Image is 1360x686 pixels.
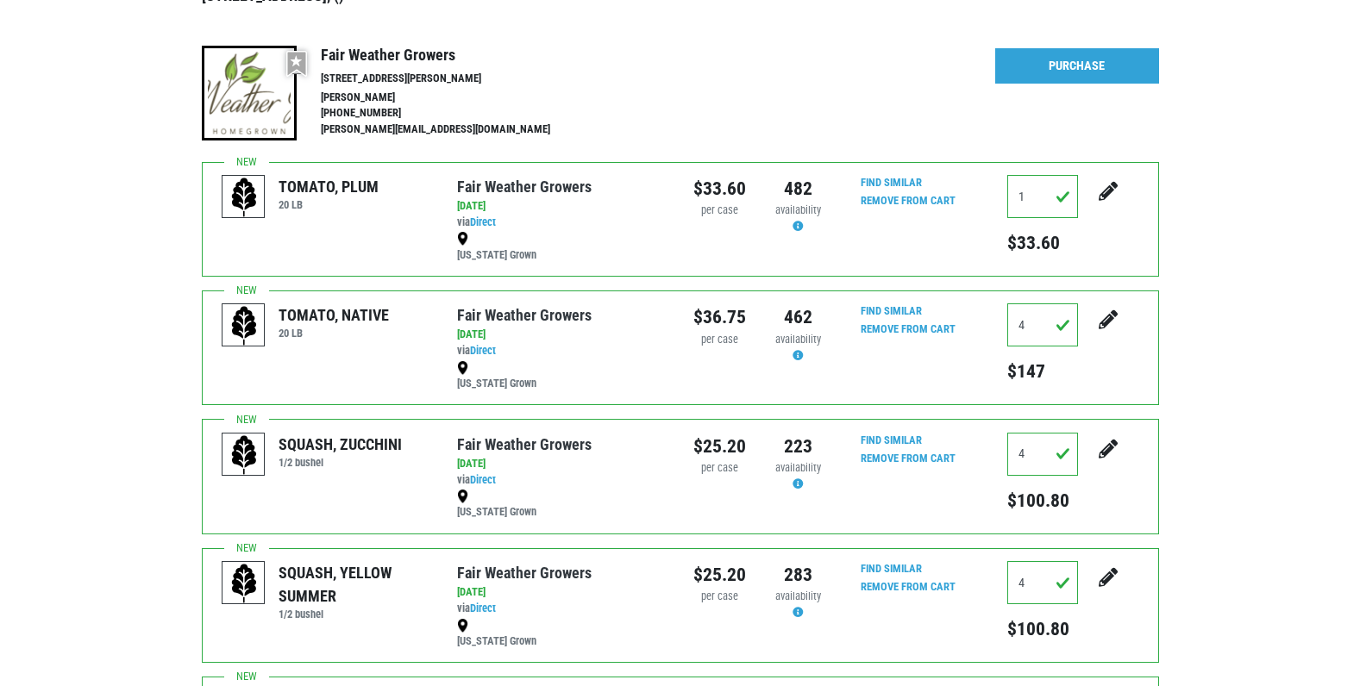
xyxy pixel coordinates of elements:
[279,561,431,608] div: SQUASH, YELLOW SUMMER
[775,333,821,346] span: availability
[1007,618,1078,640] h5: $100.80
[1007,232,1078,254] h5: $33.60
[457,564,592,582] a: Fair Weather Growers
[279,198,379,211] h6: 20 LB
[457,198,667,215] div: [DATE]
[457,306,592,324] a: Fair Weather Growers
[279,433,402,456] div: SQUASH, ZUCCHINI
[457,359,667,392] div: [US_STATE] Grown
[457,231,667,264] div: [US_STATE] Grown
[457,490,468,503] img: map_marker-0e94453035b3232a4d21701695807de9.png
[321,71,586,87] li: [STREET_ADDRESS][PERSON_NAME]
[861,562,922,575] a: Find Similar
[693,303,746,331] div: $36.75
[772,175,824,203] div: 482
[693,460,746,477] div: per case
[222,562,266,605] img: placeholder-variety-43d6402dacf2d531de610a020419775a.svg
[279,303,389,327] div: TOMATO, NATIVE
[457,584,667,601] div: [DATE]
[457,178,592,196] a: Fair Weather Growers
[850,191,966,211] input: Remove From Cart
[457,215,667,231] div: via
[1007,433,1078,476] input: Qty
[693,203,746,219] div: per case
[693,589,746,605] div: per case
[693,175,746,203] div: $33.60
[321,122,586,138] li: [PERSON_NAME][EMAIL_ADDRESS][DOMAIN_NAME]
[470,602,496,614] a: Direct
[861,304,922,317] a: Find Similar
[321,46,586,65] h4: Fair Weather Growers
[279,608,431,621] h6: 1/2 bushel
[279,175,379,198] div: TOMATO, PLUM
[775,589,821,602] span: availability
[457,601,667,617] div: via
[457,435,592,453] a: Fair Weather Growers
[279,456,402,469] h6: 1/2 bushel
[772,433,824,460] div: 223
[457,456,667,472] div: [DATE]
[995,48,1159,84] a: Purchase
[222,433,266,477] img: placeholder-variety-43d6402dacf2d531de610a020419775a.svg
[222,304,266,347] img: placeholder-variety-43d6402dacf2d531de610a020419775a.svg
[772,561,824,589] div: 283
[457,232,468,246] img: map_marker-0e94453035b3232a4d21701695807de9.png
[202,46,297,140] img: thumbnail-66b73ed789e5fdb011f67f3ae1eff6c2.png
[321,105,586,122] li: [PHONE_NUMBER]
[457,619,468,633] img: map_marker-0e94453035b3232a4d21701695807de9.png
[693,332,746,348] div: per case
[470,473,496,486] a: Direct
[775,461,821,474] span: availability
[470,215,496,228] a: Direct
[1007,175,1078,218] input: Qty
[850,449,966,469] input: Remove From Cart
[861,433,922,446] a: Find Similar
[321,90,586,106] li: [PERSON_NAME]
[850,320,966,340] input: Remove From Cart
[693,561,746,589] div: $25.20
[861,176,922,189] a: Find Similar
[470,344,496,357] a: Direct
[1007,561,1078,604] input: Qty
[457,488,667,521] div: [US_STATE] Grown
[1007,490,1078,512] h5: $100.80
[1007,360,1078,383] h5: $147
[457,361,468,375] img: map_marker-0e94453035b3232a4d21701695807de9.png
[457,343,667,359] div: via
[279,327,389,340] h6: 20 LB
[693,433,746,460] div: $25.20
[850,577,966,597] input: Remove From Cart
[775,203,821,216] span: availability
[457,327,667,343] div: [DATE]
[1007,303,1078,346] input: Qty
[457,617,667,650] div: [US_STATE] Grown
[222,176,266,219] img: placeholder-variety-43d6402dacf2d531de610a020419775a.svg
[772,303,824,331] div: 462
[457,472,667,489] div: via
